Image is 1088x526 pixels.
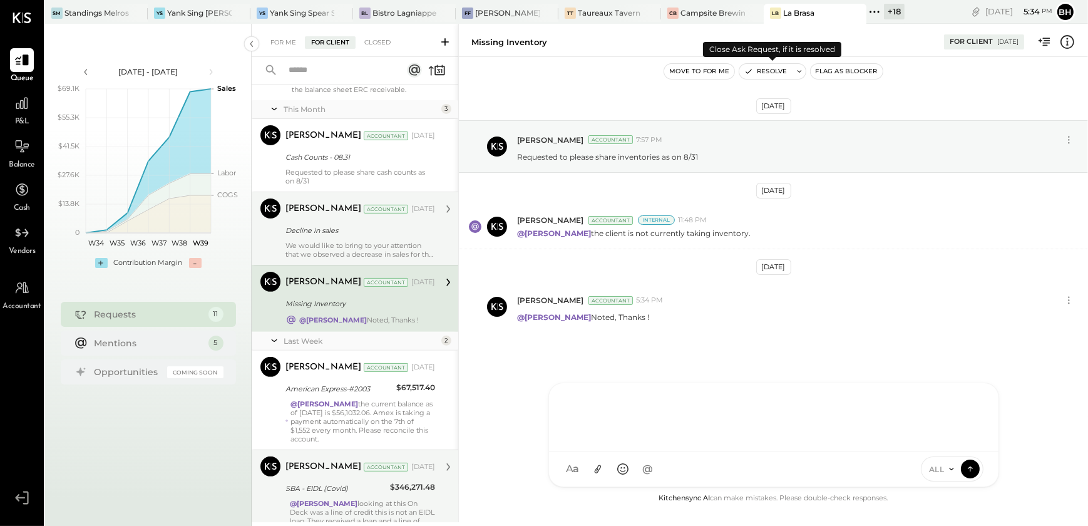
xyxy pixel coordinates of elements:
button: @ [637,458,659,480]
span: Cash [14,203,30,214]
text: W38 [172,239,187,247]
button: Resolve [739,64,792,79]
div: [DATE] [411,277,435,287]
button: Aa [562,458,584,480]
div: We would like to bring to your attention that we observed a decrease in sales for the month of Au... [285,241,435,259]
div: [PERSON_NAME] [285,461,361,473]
div: [PERSON_NAME] [285,276,361,289]
div: [DATE] [756,98,791,114]
div: American Express-#2003 [285,383,393,395]
span: [PERSON_NAME] [517,135,583,145]
p: Requested to please share inventories as on 8/31 [517,152,698,162]
div: Close Ask Request, if it is resolved [703,42,841,57]
div: Accountant [364,131,408,140]
div: [PERSON_NAME] [285,203,361,215]
div: [DATE] [997,38,1019,46]
div: Taureaux Tavern [578,8,640,18]
div: SBA - EIDL (Covid) [285,482,386,495]
div: + [95,258,108,268]
div: Campsite Brewing [680,8,745,18]
div: Bistro Lagniappe [372,8,436,18]
div: This Month [284,104,438,115]
span: @ [642,463,653,475]
span: 5:34 PM [636,296,663,306]
div: Yank Sing Spear Street [270,8,334,18]
text: W35 [110,239,125,247]
div: copy link [970,5,982,18]
div: [DATE] [756,183,791,199]
div: Accountant [588,296,633,305]
a: Balance [1,135,43,171]
div: YS [154,8,165,19]
a: Queue [1,48,43,85]
div: Mentions [95,337,202,349]
div: Requests [95,308,202,321]
div: 2 [441,336,451,346]
text: 0 [75,228,80,237]
text: W39 [192,239,208,247]
span: Balance [9,160,35,171]
strong: @[PERSON_NAME] [299,316,367,324]
div: Internal [638,215,675,225]
div: LB [770,8,781,19]
div: Yank Sing [PERSON_NAME][GEOGRAPHIC_DATA] [167,8,232,18]
button: Move to for me [664,64,734,79]
div: [DATE] [756,259,791,275]
text: COGS [217,190,238,199]
div: Accountant [364,278,408,287]
div: Accountant [588,135,633,144]
div: For Me [264,36,302,49]
span: Accountant [3,301,41,312]
div: [DATE] [411,204,435,214]
strong: @[PERSON_NAME] [290,499,357,508]
strong: @[PERSON_NAME] [517,229,591,238]
text: $69.1K [58,84,80,93]
div: [DATE] [411,363,435,373]
div: Opportunities [95,366,161,378]
div: $67,517.40 [396,381,435,394]
div: La Brasa [783,8,814,18]
div: [PERSON_NAME] [285,361,361,374]
div: Decline in sales [285,224,431,237]
text: $55.3K [58,113,80,121]
div: Accountant [364,363,408,372]
div: Cash Counts - 08.31 [285,151,431,163]
div: [PERSON_NAME], LLC [475,8,540,18]
div: For Client [950,37,993,47]
span: 11:48 PM [678,215,707,225]
div: the current balance as of [DATE] is $56,1032.06. Amex is taking a payment automatically on the 7t... [290,400,435,443]
div: FF [462,8,473,19]
div: CB [667,8,679,19]
span: ALL [929,464,945,475]
div: TT [565,8,576,19]
div: - [189,258,202,268]
div: Requested to please share cash counts as on 8/31 [285,168,435,185]
div: Missing Inventory [471,36,547,48]
a: Accountant [1,276,43,312]
p: Noted, Thanks ! [517,312,649,322]
div: [DATE] [411,462,435,472]
text: W37 [151,239,166,247]
div: Standings Melrose [64,8,129,18]
span: Queue [11,73,34,85]
p: the client is not currently taking inventory. [517,228,751,239]
span: a [573,463,580,475]
div: [DATE] - [DATE] [95,66,202,77]
span: Vendors [9,246,36,257]
text: W36 [130,239,145,247]
text: $13.8K [58,199,80,208]
div: Accountant [364,463,408,472]
div: $346,271.48 [390,481,435,493]
span: [PERSON_NAME] [517,215,583,225]
div: + 18 [884,4,905,19]
text: Sales [217,84,236,93]
a: P&L [1,91,43,128]
div: Closed [358,36,397,49]
button: Flag as Blocker [811,64,883,79]
div: Accountant [588,216,633,225]
div: Contribution Margin [114,258,183,268]
div: Missing Inventory [285,297,431,310]
div: YS [257,8,268,19]
button: Bh [1055,2,1075,22]
a: Vendors [1,221,43,257]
